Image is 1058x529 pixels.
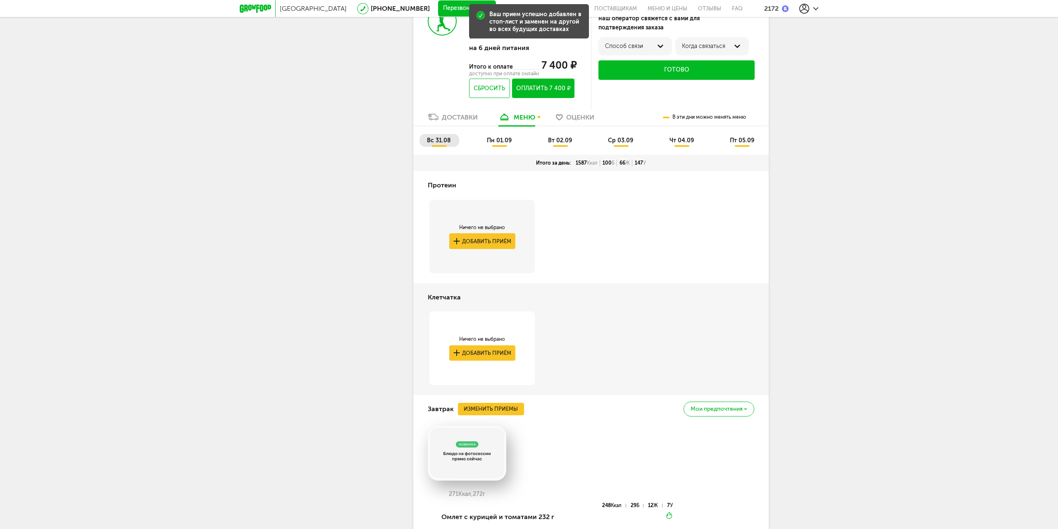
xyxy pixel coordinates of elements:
[512,79,574,98] button: Оплатить 7 400 ₽
[598,60,755,80] button: Готово
[458,491,473,498] span: Ккал,
[648,504,662,507] div: 12
[469,44,577,52] p: на 6 дней питания
[548,137,572,144] span: вт 02.09
[612,160,615,166] span: Б
[469,79,510,98] button: Сбросить
[670,503,673,508] span: У
[428,401,454,417] h4: Завтрак
[487,137,512,144] span: пн 01.09
[424,113,482,126] a: Доставки
[371,5,430,12] a: [PHONE_NUMBER]
[494,113,539,126] a: меню
[438,0,496,17] button: Перезвоните мне
[670,137,694,144] span: чт 04.09
[442,113,478,121] div: Доставки
[625,160,630,166] span: Ж
[653,503,658,508] span: Ж
[534,160,573,166] div: Итого за день:
[566,113,594,121] span: Оценки
[598,5,755,32] div: Выберите удобный способ и интервал для связи, наш оператор свяжется с вами для подтверждения заказа
[631,504,643,507] div: 29
[469,72,577,76] div: доступно при оплате онлайн
[587,160,598,166] span: Ккал
[483,491,485,498] span: г
[667,504,673,507] div: 7
[730,137,754,144] span: пт 05.09
[608,137,633,144] span: ср 03.09
[449,336,515,342] div: Ничего не выбрано
[428,290,461,305] h4: Клетчатка
[428,177,456,193] h4: Протеин
[449,233,515,249] button: Добавить приём
[541,59,577,71] span: 7 400 ₽
[643,160,646,166] span: У
[617,160,632,166] div: 66
[782,5,789,12] img: bonus_b.cdccf46.png
[682,43,742,50] div: Когда связаться
[573,160,600,166] div: 1587
[280,5,347,12] span: [GEOGRAPHIC_DATA]
[602,504,626,507] div: 248
[458,403,524,415] button: Изменить приемы
[663,109,746,126] div: В эти дни можно менять меню
[427,137,451,144] span: вс 31.08
[764,5,779,12] div: 2172
[514,113,535,121] div: меню
[600,160,617,166] div: 100
[611,503,622,508] span: Ккал
[469,63,514,70] span: Итого к оплате
[428,426,506,481] img: big_noimage.png
[605,43,665,50] div: Способ связи
[428,491,506,498] div: 271 272
[449,345,515,361] button: Добавить приём
[449,224,515,231] div: Ничего не выбрано
[636,503,639,508] span: Б
[552,113,598,126] a: Оценки
[632,160,648,166] div: 147
[489,11,582,33] div: Ваш прием успешно добавлен в стоп-лист и заменен на другой во всех будущих доставках
[691,406,743,412] span: Мои предпочтения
